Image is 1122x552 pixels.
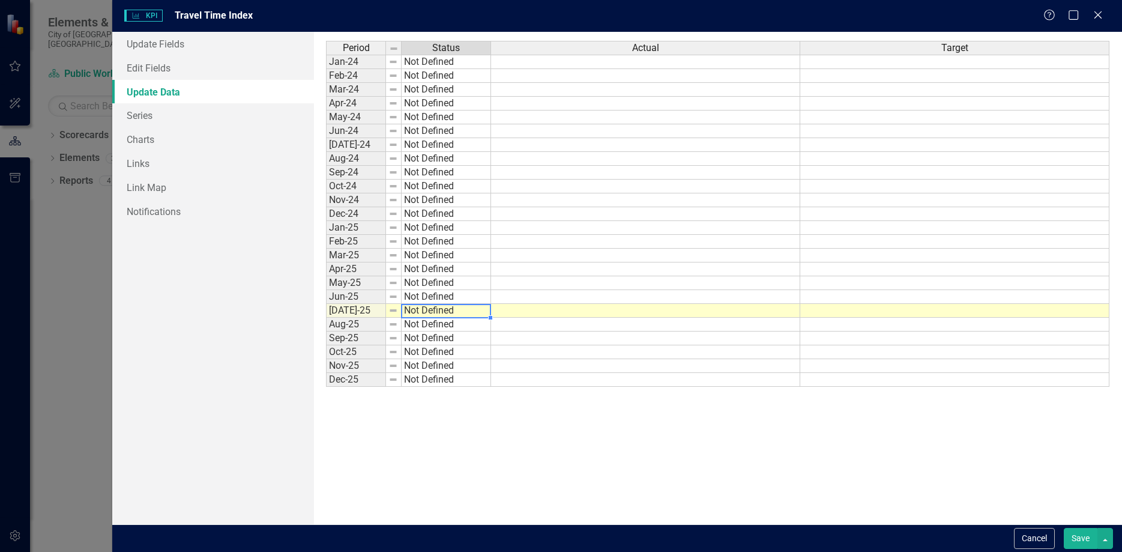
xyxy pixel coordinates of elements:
span: Period [343,43,370,53]
td: Not Defined [402,345,491,359]
span: KPI [124,10,163,22]
a: Links [112,151,314,175]
td: Dec-24 [326,207,386,221]
td: May-25 [326,276,386,290]
img: 8DAGhfEEPCf229AAAAAElFTkSuQmCC [388,375,398,384]
img: 8DAGhfEEPCf229AAAAAElFTkSuQmCC [388,57,398,67]
img: 8DAGhfEEPCf229AAAAAElFTkSuQmCC [388,292,398,302]
td: Aug-24 [326,152,386,166]
img: 8DAGhfEEPCf229AAAAAElFTkSuQmCC [388,168,398,177]
a: Edit Fields [112,56,314,80]
a: Update Data [112,80,314,104]
td: Sep-25 [326,332,386,345]
td: Feb-24 [326,69,386,83]
span: Target [941,43,968,53]
td: Oct-24 [326,180,386,193]
td: Not Defined [402,332,491,345]
button: Cancel [1014,528,1055,549]
td: Not Defined [402,221,491,235]
img: 8DAGhfEEPCf229AAAAAElFTkSuQmCC [388,333,398,343]
span: Travel Time Index [175,10,253,21]
img: 8DAGhfEEPCf229AAAAAElFTkSuQmCC [388,99,398,108]
img: 8DAGhfEEPCf229AAAAAElFTkSuQmCC [389,44,399,53]
img: 8DAGhfEEPCf229AAAAAElFTkSuQmCC [388,154,398,163]
img: 8DAGhfEEPCf229AAAAAElFTkSuQmCC [388,278,398,288]
td: Dec-25 [326,373,386,387]
td: Not Defined [402,276,491,290]
a: Charts [112,127,314,151]
td: Nov-25 [326,359,386,373]
span: Actual [632,43,659,53]
td: Not Defined [402,207,491,221]
td: Jun-24 [326,124,386,138]
td: Not Defined [402,193,491,207]
td: Not Defined [402,111,491,124]
td: Apr-24 [326,97,386,111]
td: Not Defined [402,138,491,152]
td: Not Defined [402,373,491,387]
img: 8DAGhfEEPCf229AAAAAElFTkSuQmCC [388,126,398,136]
td: Not Defined [402,235,491,249]
td: Not Defined [402,152,491,166]
td: Not Defined [402,180,491,193]
td: Not Defined [402,83,491,97]
img: 8DAGhfEEPCf229AAAAAElFTkSuQmCC [388,264,398,274]
img: 8DAGhfEEPCf229AAAAAElFTkSuQmCC [388,223,398,232]
td: Not Defined [402,166,491,180]
td: Apr-25 [326,262,386,276]
a: Link Map [112,175,314,199]
td: [DATE]-25 [326,304,386,318]
td: Not Defined [402,55,491,69]
td: Not Defined [402,359,491,373]
img: 8DAGhfEEPCf229AAAAAElFTkSuQmCC [388,320,398,329]
a: Series [112,103,314,127]
td: Jan-24 [326,55,386,69]
img: 8DAGhfEEPCf229AAAAAElFTkSuQmCC [388,306,398,315]
td: Oct-25 [326,345,386,359]
button: Save [1064,528,1097,549]
img: 8DAGhfEEPCf229AAAAAElFTkSuQmCC [388,347,398,357]
td: Mar-24 [326,83,386,97]
img: 8DAGhfEEPCf229AAAAAElFTkSuQmCC [388,140,398,150]
td: May-24 [326,111,386,124]
img: 8DAGhfEEPCf229AAAAAElFTkSuQmCC [388,112,398,122]
td: Sep-24 [326,166,386,180]
img: 8DAGhfEEPCf229AAAAAElFTkSuQmCC [388,85,398,94]
a: Update Fields [112,32,314,56]
td: Mar-25 [326,249,386,262]
td: Not Defined [402,304,491,318]
img: 8DAGhfEEPCf229AAAAAElFTkSuQmCC [388,195,398,205]
td: Not Defined [402,318,491,332]
td: Feb-25 [326,235,386,249]
a: Notifications [112,199,314,223]
img: 8DAGhfEEPCf229AAAAAElFTkSuQmCC [388,237,398,246]
img: 8DAGhfEEPCf229AAAAAElFTkSuQmCC [388,71,398,80]
img: 8DAGhfEEPCf229AAAAAElFTkSuQmCC [388,250,398,260]
span: Status [432,43,460,53]
td: [DATE]-24 [326,138,386,152]
td: Aug-25 [326,318,386,332]
td: Not Defined [402,249,491,262]
td: Jan-25 [326,221,386,235]
td: Not Defined [402,97,491,111]
td: Not Defined [402,262,491,276]
img: 8DAGhfEEPCf229AAAAAElFTkSuQmCC [388,209,398,219]
td: Jun-25 [326,290,386,304]
img: 8DAGhfEEPCf229AAAAAElFTkSuQmCC [388,361,398,371]
td: Not Defined [402,290,491,304]
td: Nov-24 [326,193,386,207]
td: Not Defined [402,124,491,138]
td: Not Defined [402,69,491,83]
img: 8DAGhfEEPCf229AAAAAElFTkSuQmCC [388,181,398,191]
